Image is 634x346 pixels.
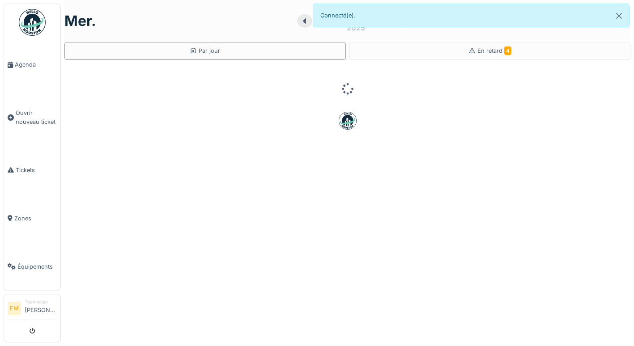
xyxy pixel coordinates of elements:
[339,112,357,130] img: badge-BVDL4wpA.svg
[8,302,21,315] li: FM
[14,214,57,223] span: Zones
[19,9,46,36] img: Badge_color-CXgf-gQk.svg
[4,242,60,291] a: Équipements
[609,4,629,28] button: Close
[15,60,57,69] span: Agenda
[17,262,57,271] span: Équipements
[8,299,57,320] a: FM Technicien[PERSON_NAME]
[347,22,365,33] div: 2025
[25,299,57,305] div: Technicien
[4,146,60,194] a: Tickets
[477,47,511,54] span: En retard
[25,299,57,318] li: [PERSON_NAME]
[16,109,57,126] span: Ouvrir nouveau ticket
[64,13,96,30] h1: mer.
[16,166,57,174] span: Tickets
[313,4,630,27] div: Connecté(e).
[4,194,60,242] a: Zones
[190,46,220,55] div: Par jour
[4,41,60,89] a: Agenda
[504,46,511,55] span: 4
[4,89,60,146] a: Ouvrir nouveau ticket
